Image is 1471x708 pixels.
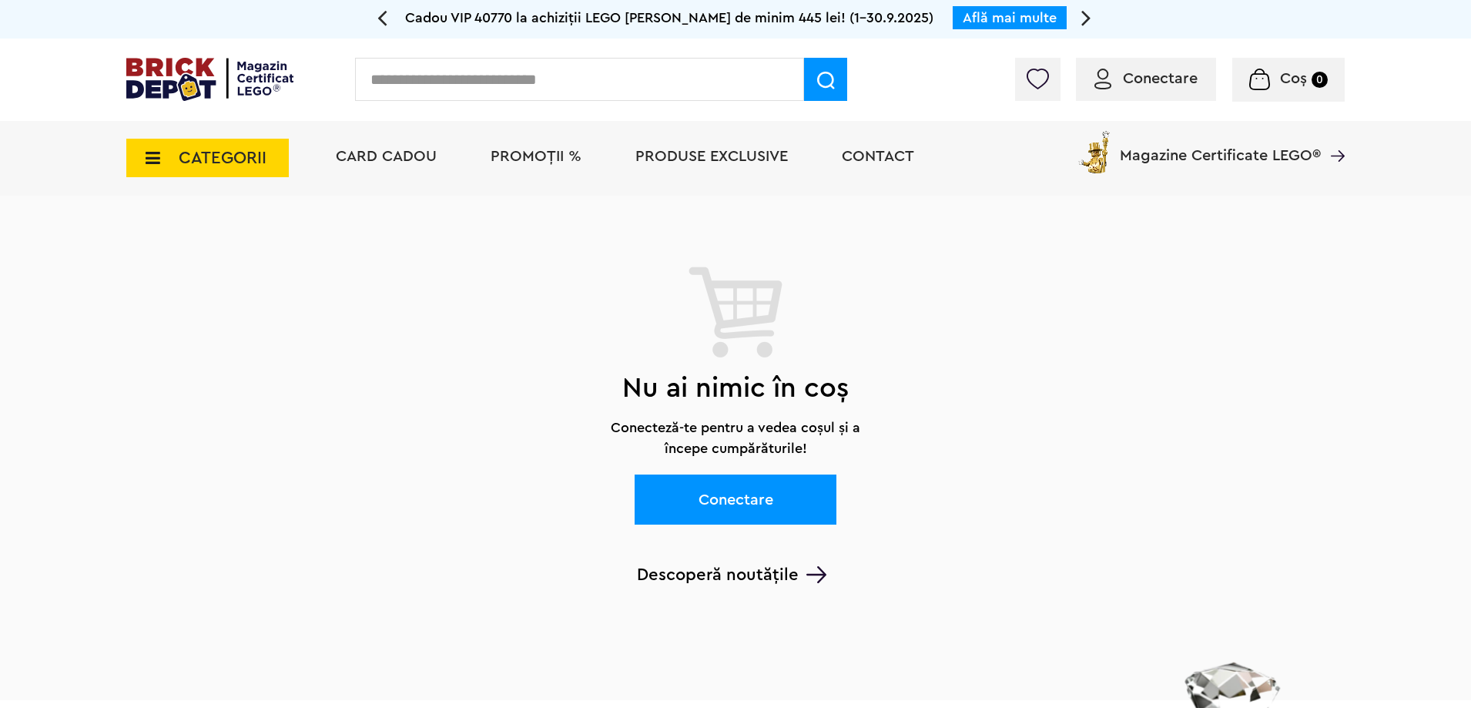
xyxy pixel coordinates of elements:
span: Cadou VIP 40770 la achiziții LEGO [PERSON_NAME] de minim 445 lei! (1-30.9.2025) [405,11,933,25]
span: Magazine Certificate LEGO® [1120,128,1321,163]
a: Contact [842,149,914,164]
img: Arrow%20-%20Down.svg [806,566,826,583]
span: Coș [1280,71,1307,86]
p: Conecteză-te pentru a vedea coșul și a începe cumpărăturile! [595,418,876,459]
a: Află mai multe [963,11,1057,25]
a: Produse exclusive [635,149,788,164]
a: PROMOȚII % [491,149,581,164]
a: Magazine Certificate LEGO® [1321,128,1345,143]
span: CATEGORII [179,149,266,166]
h2: Nu ai nimic în coș [126,359,1345,418]
a: Card Cadou [336,149,437,164]
span: Conectare [1123,71,1198,86]
a: Conectare [635,475,836,525]
a: Conectare [1094,71,1198,86]
a: Descoperă noutățile [126,565,1337,585]
small: 0 [1312,72,1328,88]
